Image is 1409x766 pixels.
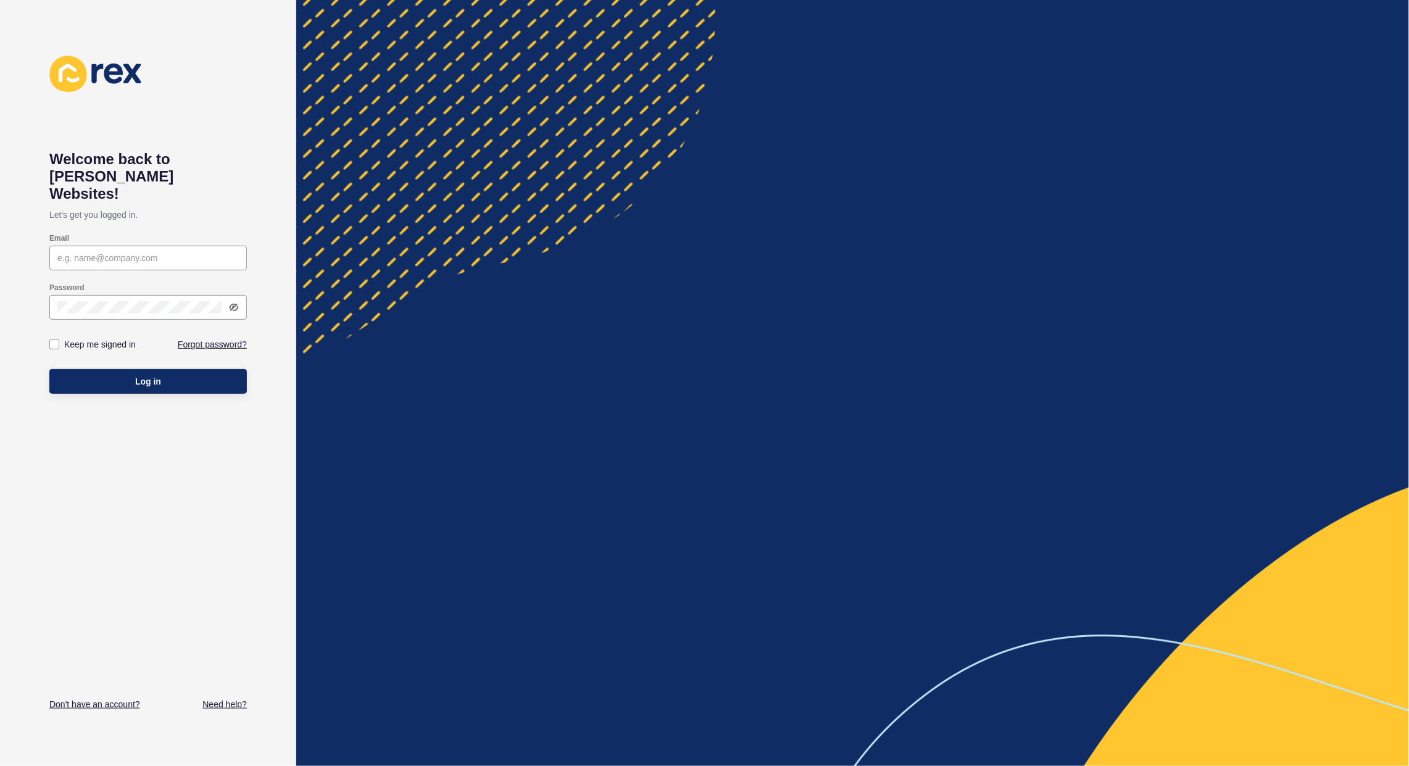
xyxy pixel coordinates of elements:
label: Password [49,283,85,293]
h1: Welcome back to [PERSON_NAME] Websites! [49,151,247,202]
a: Forgot password? [178,338,247,351]
label: Keep me signed in [64,338,136,351]
a: Need help? [202,698,247,710]
a: Don't have an account? [49,698,140,710]
span: Log in [135,375,161,388]
p: Let's get you logged in. [49,202,247,227]
input: e.g. name@company.com [57,252,239,264]
label: Email [49,233,69,243]
button: Log in [49,369,247,394]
